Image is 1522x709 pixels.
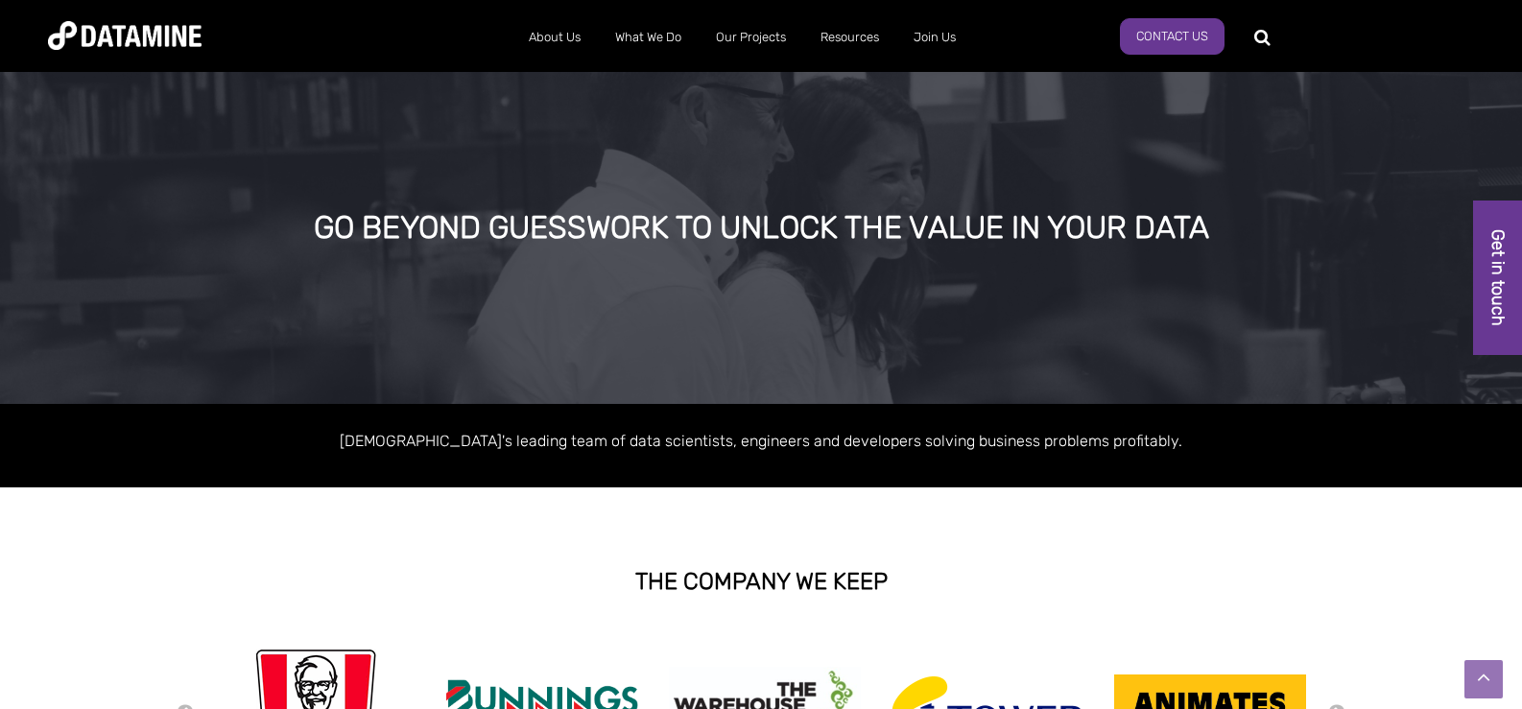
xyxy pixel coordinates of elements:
[896,12,973,62] a: Join Us
[635,568,888,595] strong: THE COMPANY WE KEEP
[803,12,896,62] a: Resources
[177,211,1345,246] div: GO BEYOND GUESSWORK TO UNLOCK THE VALUE IN YOUR DATA
[48,21,202,50] img: Datamine
[214,428,1308,454] p: [DEMOGRAPHIC_DATA]'s leading team of data scientists, engineers and developers solving business p...
[1473,201,1522,355] a: Get in touch
[511,12,598,62] a: About Us
[699,12,803,62] a: Our Projects
[598,12,699,62] a: What We Do
[1120,18,1225,55] a: Contact Us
